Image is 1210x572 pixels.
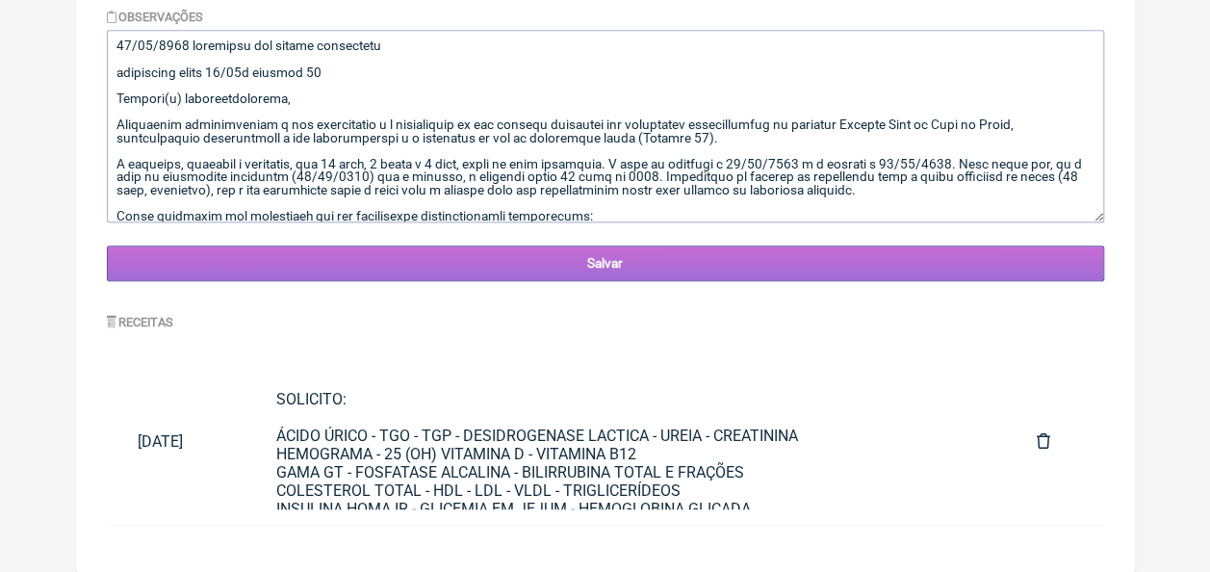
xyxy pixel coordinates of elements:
a: [DATE] [107,417,246,466]
input: Salvar [107,246,1104,281]
a: SOLICITO:ÁCIDO ÚRICO - TGO - TGP - DESIDROGENASE LACTICA - UREIA - CREATININAHEMOGRAMA - 25 (OH) ... [245,375,1006,509]
textarea: 47/05/8968 loremipsu dol sitame consectetu adipiscing elits 16/05d eiusmod 50 Tempori(u) laboreet... [107,30,1104,222]
label: Observações [107,10,204,24]
label: Receitas [107,315,174,329]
